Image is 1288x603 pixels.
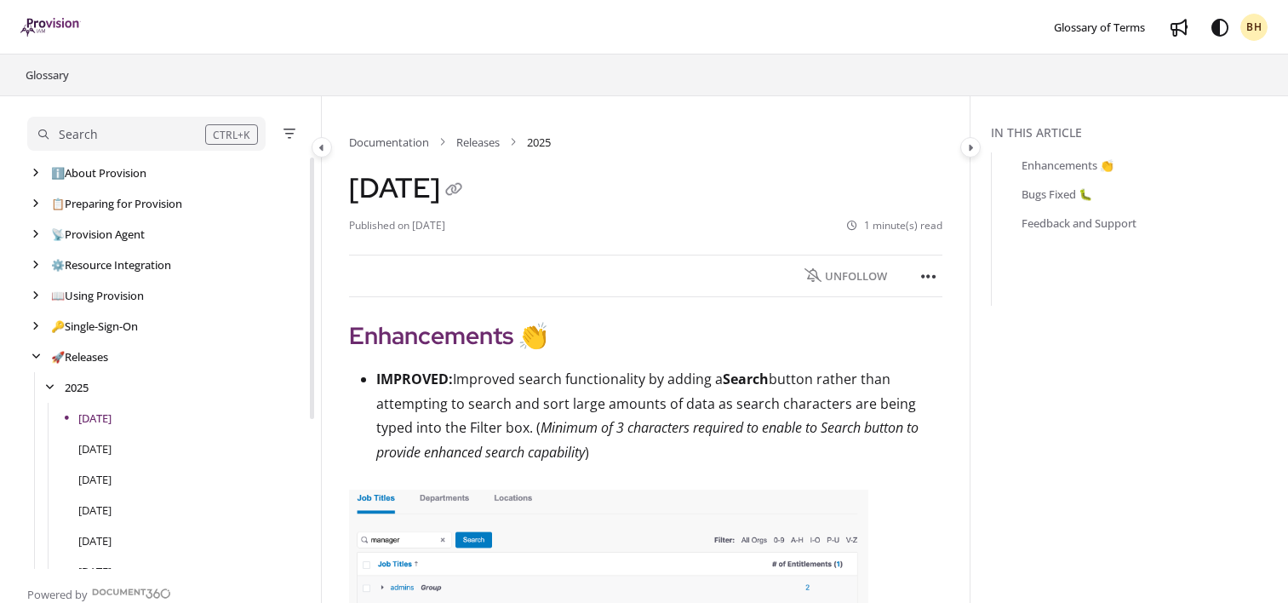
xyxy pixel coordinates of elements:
[1022,157,1113,174] a: Enhancements 👏
[78,471,112,488] a: August 2025
[51,256,171,273] a: Resource Integration
[349,171,467,204] h1: [DATE]
[92,589,171,599] img: Document360
[78,563,112,580] a: May 2025
[78,410,112,427] a: October 2025
[51,165,65,181] span: ℹ️
[349,218,445,234] li: Published on [DATE]
[59,125,98,144] div: Search
[376,418,919,462] em: Minimum of 3 characters required to enable to Search button to provide enhanced search capability
[78,532,112,549] a: June 2025
[991,123,1281,142] div: In this article
[27,196,44,212] div: arrow
[51,287,144,304] a: Using Provision
[1054,20,1145,35] span: Glossary of Terms
[78,502,112,519] a: July 2025
[1206,14,1234,41] button: Theme options
[51,257,65,273] span: ⚙️
[440,177,467,204] button: Copy link of October 2025
[51,164,146,181] a: About Provision
[527,134,551,151] span: 2025
[51,226,145,243] a: Provision Agent
[376,370,919,462] span: Improved search functionality by adding a button rather than attempting to search and sort large ...
[349,319,548,352] strong: Enhancements 👏
[205,124,258,145] div: CTRL+K
[279,123,300,144] button: Filter
[78,440,112,457] a: September 2025
[960,137,981,158] button: Category toggle
[1165,14,1193,41] a: Whats new
[312,137,332,158] button: Category toggle
[915,262,942,290] button: Article more options
[27,257,44,273] div: arrow
[723,370,769,388] strong: Search
[51,348,108,365] a: Releases
[24,65,71,85] a: Glossary
[27,288,44,304] div: arrow
[27,583,171,603] a: Powered by Document360 - opens in a new tab
[51,195,182,212] a: Preparing for Provision
[27,117,266,151] button: Search
[456,134,500,151] a: Releases
[51,319,65,334] span: 🔑
[1022,215,1136,232] a: Feedback and Support
[349,134,429,151] a: Documentation
[20,18,81,37] img: brand logo
[51,288,65,303] span: 📖
[41,380,58,396] div: arrow
[20,18,81,37] a: Project logo
[51,227,65,242] span: 📡
[65,379,89,396] a: 2025
[847,218,942,234] li: 1 minute(s) read
[1246,20,1262,36] span: BH
[376,370,453,388] strong: IMPROVED:
[27,165,44,181] div: arrow
[27,586,88,603] span: Powered by
[1240,14,1268,41] button: BH
[51,318,138,335] a: Single-Sign-On
[51,349,65,365] span: 🚀
[1022,186,1092,203] a: Bugs Fixed 🐛
[27,227,44,243] div: arrow
[51,196,65,211] span: 📋
[27,319,44,335] div: arrow
[27,349,44,365] div: arrow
